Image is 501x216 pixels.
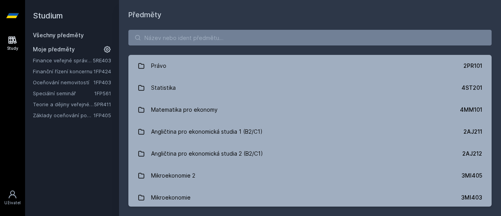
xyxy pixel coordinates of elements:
[461,172,482,180] div: 3MI405
[94,68,111,74] a: 1FP424
[461,194,482,201] div: 3MI403
[33,56,93,64] a: Finance veřejné správy a veřejného sektoru
[128,165,492,187] a: Mikroekonomie 2 3MI405
[128,121,492,143] a: Angličtina pro ekonomická studia 1 (B2/C1) 2AJ211
[128,187,492,209] a: Mikroekonomie 3MI403
[128,30,492,45] input: Název nebo ident předmětu…
[151,58,166,74] div: Právo
[128,143,492,165] a: Angličtina pro ekonomická studia 2 (B2/C1) 2AJ212
[33,100,94,108] a: Teorie a dějiny veřejné správy
[151,124,263,140] div: Angličtina pro ekonomická studia 1 (B2/C1)
[461,84,482,92] div: 4ST201
[2,31,23,55] a: Study
[93,57,111,64] a: 5RE403
[463,128,482,136] div: 2AJ211
[128,55,492,77] a: Právo 2PR101
[94,112,111,118] a: 1FP405
[33,32,84,38] a: Všechny předměty
[4,200,21,206] div: Uživatel
[94,101,111,107] a: 5PR411
[33,111,94,119] a: Základy oceňování podniku
[94,79,111,85] a: 1FP403
[151,190,191,205] div: Mikroekonomie
[151,168,195,183] div: Mikroekonomie 2
[2,186,23,210] a: Uživatel
[33,89,94,97] a: Speciální seminář
[33,45,75,53] span: Moje předměty
[33,67,94,75] a: Finanční řízení koncernu
[7,45,18,51] div: Study
[460,106,482,114] div: 4MM101
[151,146,263,162] div: Angličtina pro ekonomická studia 2 (B2/C1)
[128,9,492,20] h1: Předměty
[128,99,492,121] a: Matematika pro ekonomy 4MM101
[462,150,482,158] div: 2AJ212
[33,78,94,86] a: Oceňování nemovitostí
[151,80,176,96] div: Statistika
[151,102,218,118] div: Matematika pro ekonomy
[463,62,482,70] div: 2PR101
[128,77,492,99] a: Statistika 4ST201
[94,90,111,96] a: 1FP561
